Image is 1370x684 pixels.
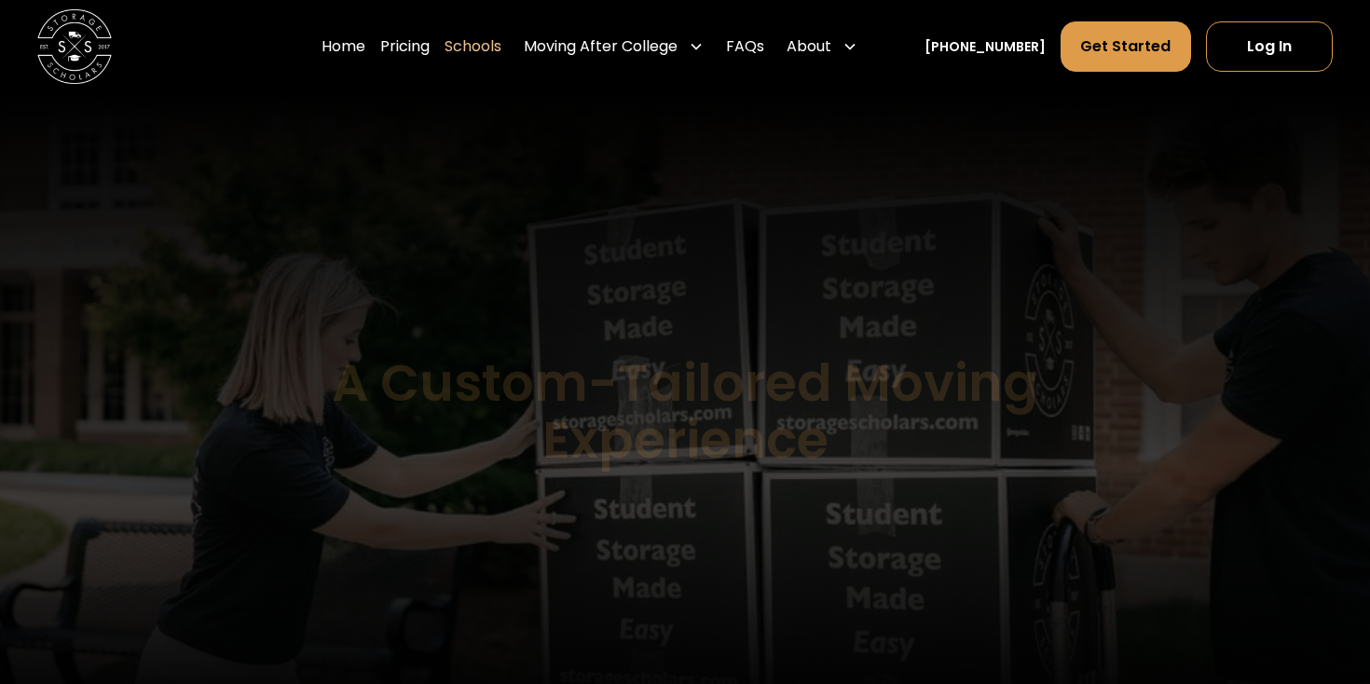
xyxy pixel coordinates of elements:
[322,21,365,73] a: Home
[1061,21,1190,72] a: Get Started
[516,21,711,73] div: Moving After College
[779,21,865,73] div: About
[37,9,112,84] a: home
[1206,21,1333,72] a: Log In
[787,35,831,58] div: About
[237,355,1134,468] h1: A Custom-Tailored Moving Experience
[726,21,764,73] a: FAQs
[37,9,112,84] img: Storage Scholars main logo
[380,21,430,73] a: Pricing
[524,35,678,58] div: Moving After College
[445,21,501,73] a: Schools
[925,37,1046,57] a: [PHONE_NUMBER]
